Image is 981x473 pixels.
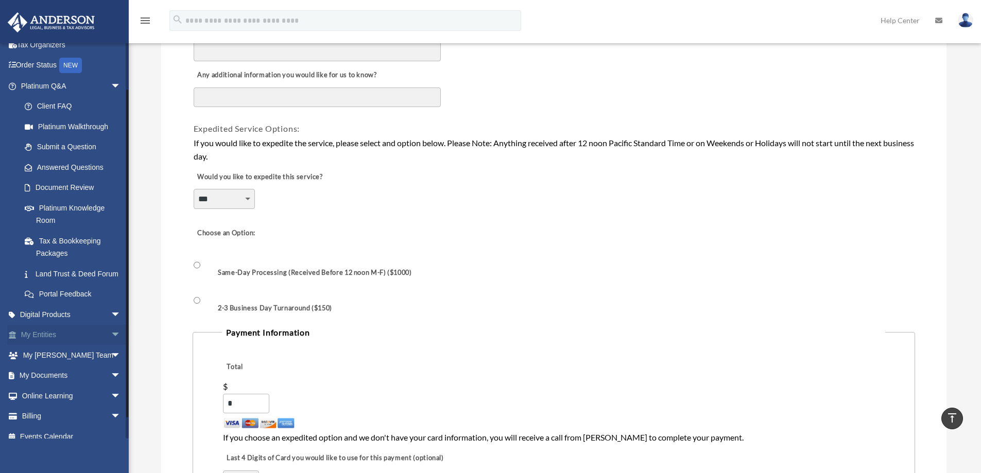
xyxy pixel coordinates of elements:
a: My Documentsarrow_drop_down [7,365,136,386]
a: Tax Organizers [7,34,136,55]
a: My [PERSON_NAME] Teamarrow_drop_down [7,345,136,365]
a: Billingarrow_drop_down [7,406,136,427]
span: arrow_drop_down [111,325,131,346]
label: 2-3 Business Day Turnaround ($150) [202,303,336,313]
a: Document Review [14,178,131,198]
label: Any additional information you would like for us to know? [194,68,380,83]
span: Expedited Service Options: [194,124,300,133]
a: Tax & Bookkeeping Packages [14,231,136,264]
img: User Pic [958,13,973,28]
a: Answered Questions [14,157,136,178]
img: Accepted Cards [223,417,295,429]
a: Client FAQ [14,96,136,117]
legend: Payment Information [222,325,886,340]
span: arrow_drop_down [111,76,131,97]
i: menu [139,14,151,27]
i: search [172,14,183,25]
i: vertical_align_top [946,412,958,424]
a: Order StatusNEW [7,55,136,76]
a: Land Trust & Deed Forum [14,264,136,284]
label: Last 4 Digits of Card you would like to use for this payment (optional) [223,451,446,466]
div: $ [223,381,230,391]
span: arrow_drop_down [111,406,131,427]
img: Anderson Advisors Platinum Portal [5,12,98,32]
a: Submit a Question [14,137,136,157]
label: Same-Day Processing (Received Before 12 noon M-F) ($1000) [202,268,416,277]
div: If you would like to expedite the service, please select and option below. Please Note: Anything ... [194,136,914,163]
label: Total [223,360,256,375]
a: Platinum Knowledge Room [14,198,136,231]
a: Platinum Q&Aarrow_drop_down [7,76,136,96]
a: Platinum Walkthrough [14,116,136,137]
label: Choose an Option: [194,226,297,240]
a: menu [139,18,151,27]
label: Would you like to expedite this service? [194,170,325,184]
a: Events Calendar [7,426,136,447]
a: Portal Feedback [14,284,136,305]
span: arrow_drop_down [111,304,131,325]
div: NEW [59,58,82,73]
a: My Entitiesarrow_drop_down [7,325,136,345]
a: Online Learningarrow_drop_down [7,386,136,406]
span: arrow_drop_down [111,386,131,407]
a: Digital Productsarrow_drop_down [7,304,136,325]
span: arrow_drop_down [111,345,131,366]
span: arrow_drop_down [111,365,131,387]
div: If you choose an expedited option and we don't have your card information, you will receive a cal... [223,431,885,444]
a: vertical_align_top [941,408,963,429]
